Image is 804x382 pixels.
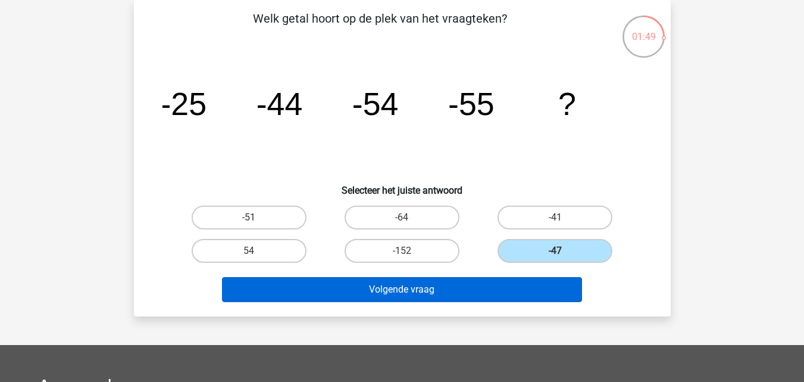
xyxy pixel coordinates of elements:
[345,206,459,229] label: -64
[153,175,652,196] h6: Selecteer het juiste antwoord
[448,86,495,122] tspan: -55
[160,86,207,122] tspan: -25
[256,86,302,122] tspan: -44
[192,206,306,229] label: -51
[498,206,612,229] label: -41
[153,10,607,45] p: Welk getal hoort op de plek van het vraagteken?
[345,239,459,263] label: -152
[498,239,612,263] label: -47
[621,14,666,44] div: 01:49
[192,239,306,263] label: 54
[352,86,398,122] tspan: -54
[222,277,582,302] button: Volgende vraag
[558,86,576,122] tspan: ?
